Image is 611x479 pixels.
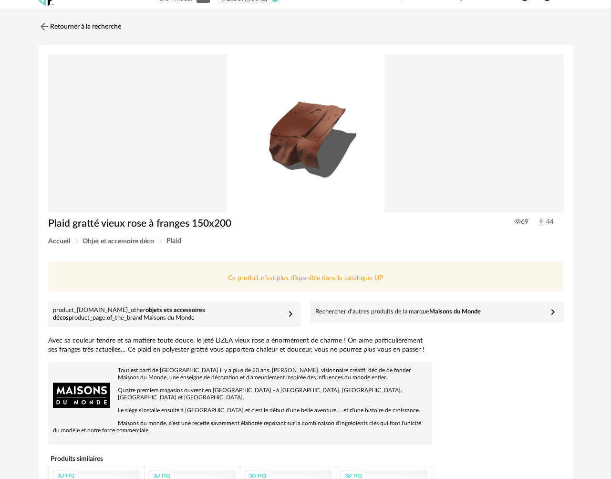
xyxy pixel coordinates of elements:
[48,302,301,327] a: product_[DOMAIN_NAME]_otherobjets ets accessoires décosproduct_page.of_the_brand Maisons du Monde...
[48,336,432,354] div: Avec sa couleur tendre et sa matière toute douce, le jeté LIZEA vieux rose a énormément de charme...
[315,308,481,316] div: Rechercher d'autres produits de la marque
[547,306,559,318] span: Chevron Right icon
[228,274,383,282] p: Ce produit n’est plus disponible dans le catalogue UP
[53,367,110,424] img: brand logo
[39,21,50,32] img: svg+xml;base64,PHN2ZyB3aWR0aD0iMjQiIGhlaWdodD0iMjQiIHZpZXdCb3g9IjAgMCAyNCAyNCIgZmlsbD0ibm9uZSIgeG...
[48,452,432,466] h4: Produits similaires
[39,16,121,37] a: Retourner à la recherche
[311,302,563,323] a: Rechercher d'autres produits de la marqueMaisons du Monde Chevron Right icon
[48,238,563,245] div: Breadcrumb
[53,420,427,434] p: Maisons du monde, c'est une recette savamment élaborée reposant sur la combinaison d'ingrédients ...
[429,309,481,314] span: Maisons du Monde
[83,238,154,245] span: Objet et accessoire déco
[48,238,70,245] span: Accueil
[166,238,181,244] span: Plaid
[48,217,257,230] h1: Plaid gratté vieux rose à franges 150x200
[536,217,546,227] img: Téléchargements
[48,54,563,212] img: Product pack shot
[285,308,296,320] span: Chevron Right icon
[53,367,427,381] p: Tout est parti de [GEOGRAPHIC_DATA] il y a plus de 20 ans. [PERSON_NAME], visionnaire créatif, dé...
[53,387,427,401] p: Quatre premiers magasins ouvrent en [GEOGRAPHIC_DATA] - à [GEOGRAPHIC_DATA], [GEOGRAPHIC_DATA], [...
[53,407,427,414] p: Le siège s'installe ensuite à [GEOGRAPHIC_DATA] et c'est le début d'une belle aventure.... et d'u...
[536,217,554,227] span: 44
[514,218,528,226] span: 69
[53,306,285,322] div: product_[DOMAIN_NAME]_other product_page.of_the_brand Maisons du Monde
